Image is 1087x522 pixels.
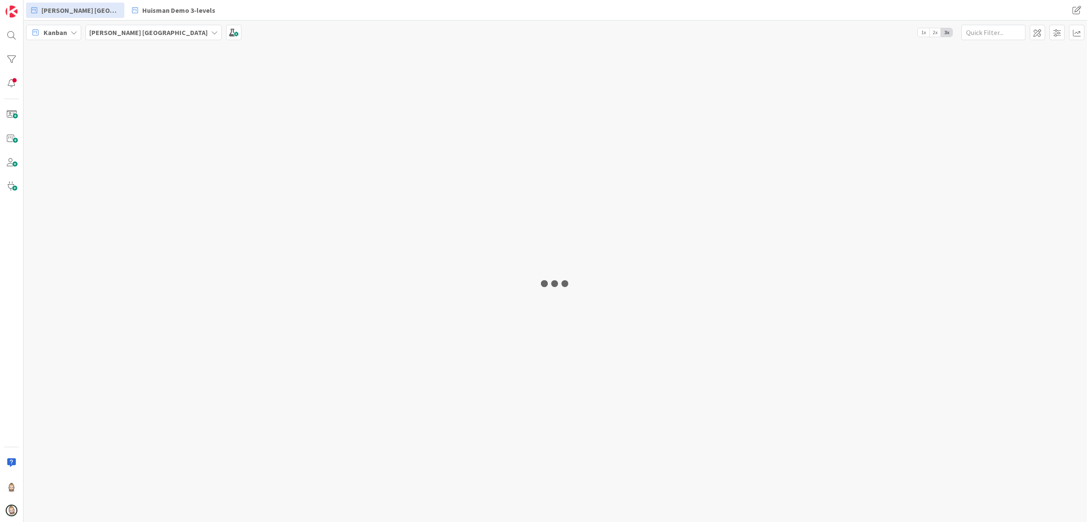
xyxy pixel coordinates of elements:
img: Rv [6,481,18,493]
a: [PERSON_NAME] [GEOGRAPHIC_DATA] [26,3,124,18]
span: [PERSON_NAME] [GEOGRAPHIC_DATA] [41,5,119,15]
a: Huisman Demo 3-levels [127,3,220,18]
img: avatar [6,504,18,516]
input: Quick Filter... [961,25,1025,40]
img: Visit kanbanzone.com [6,6,18,18]
b: [PERSON_NAME] [GEOGRAPHIC_DATA] [89,28,208,37]
span: 2x [929,28,941,37]
span: 1x [918,28,929,37]
span: Kanban [44,27,67,38]
span: 3x [941,28,952,37]
span: Huisman Demo 3-levels [142,5,215,15]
